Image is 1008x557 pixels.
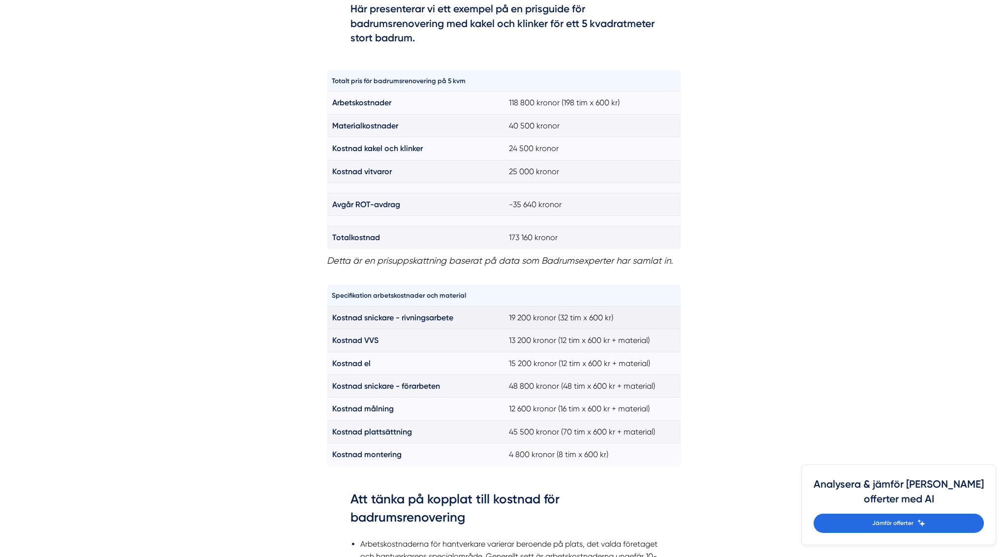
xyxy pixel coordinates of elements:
[332,98,391,107] strong: Arbetskostnader
[332,313,453,322] strong: Kostnad snickare - rivningsarbete
[332,404,394,413] strong: Kostnad målning
[332,121,398,130] strong: Materialkostnader
[504,137,681,160] td: 24 500 kronor
[504,352,681,374] td: 15 200 kronor (12 tim x 600 kr + material)
[327,285,504,306] th: Specifikation arbetskostnader och material
[332,144,423,153] strong: Kostnad kakel och klinker
[814,514,984,533] a: Jämför offerter
[332,359,371,368] strong: Kostnad el
[332,381,440,391] strong: Kostnad snickare - förarbeten
[504,160,681,183] td: 25 000 kronor
[504,226,681,249] td: 173 160 kronor
[332,427,412,436] strong: Kostnad plattsättning
[504,193,681,216] td: -35 640 kronor
[504,306,681,329] td: 19 200 kronor (32 tim x 600 kr)
[327,70,504,92] th: Totalt pris för badrumsrenovering på 5 kvm
[504,92,681,114] td: 118 800 kronor (198 tim x 600 kr)
[872,519,913,528] span: Jämför offerter
[332,450,402,459] strong: Kostnad montering
[332,200,400,209] strong: Avgår ROT-avdrag
[350,491,658,531] h3: Att tänka på kopplat till kostnad för badrumsrenovering
[814,477,984,514] h4: Analysera & jämför [PERSON_NAME] offerter med AI
[327,255,673,266] em: Detta är en prisuppskattning baserat på data som Badrumsexperter har samlat in.
[332,167,392,176] strong: Kostnad vitvaror
[504,443,681,466] td: 4 800 kronor (8 tim x 600 kr)
[332,336,378,345] strong: Kostnad VVS
[504,329,681,352] td: 13 200 kronor (12 tim x 600 kr + material)
[504,398,681,420] td: 12 600 kronor (16 tim x 600 kr + material)
[504,420,681,443] td: 45 500 kronor (70 tim x 600 kr + material)
[504,114,681,137] td: 40 500 kronor
[332,233,380,242] strong: Totalkostnad
[350,1,658,48] h4: Här presenterar vi ett exempel på en prisguide för badrumsrenovering med kakel och klinker för et...
[504,375,681,398] td: 48 800 kronor (48 tim x 600 kr + material)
